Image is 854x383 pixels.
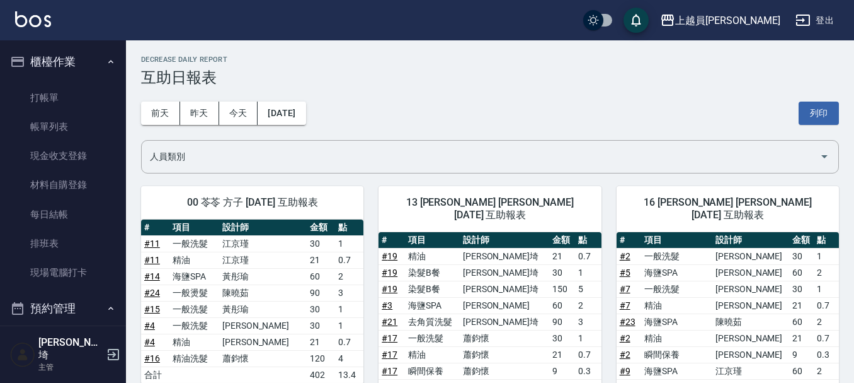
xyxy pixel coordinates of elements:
[335,252,363,268] td: 0.7
[405,232,460,249] th: 項目
[712,297,789,314] td: [PERSON_NAME]
[814,363,839,379] td: 2
[799,102,839,125] button: 列印
[789,248,814,264] td: 30
[712,248,789,264] td: [PERSON_NAME]
[307,235,335,252] td: 30
[623,8,649,33] button: save
[789,297,814,314] td: 21
[641,330,712,346] td: 精油
[335,285,363,301] td: 3
[789,314,814,330] td: 60
[144,255,160,265] a: #11
[219,285,307,301] td: 陳曉茹
[789,346,814,363] td: 9
[575,297,601,314] td: 2
[814,264,839,281] td: 2
[10,342,35,367] img: Person
[5,292,121,325] button: 預約管理
[549,297,575,314] td: 60
[460,363,549,379] td: 蕭鈞懷
[575,346,601,363] td: 0.7
[219,220,307,236] th: 設計師
[712,314,789,330] td: 陳曉茹
[307,334,335,350] td: 21
[219,334,307,350] td: [PERSON_NAME]
[405,314,460,330] td: 去角質洗髮
[38,362,103,373] p: 主管
[5,170,121,199] a: 材料自購登錄
[382,350,397,360] a: #17
[307,285,335,301] td: 90
[575,281,601,297] td: 5
[335,367,363,383] td: 13.4
[814,146,834,167] button: Open
[335,334,363,350] td: 0.7
[169,285,219,301] td: 一般燙髮
[307,268,335,285] td: 60
[460,297,549,314] td: [PERSON_NAME]
[641,264,712,281] td: 海鹽SPA
[549,314,575,330] td: 90
[575,314,601,330] td: 3
[712,363,789,379] td: 江京瑾
[789,363,814,379] td: 60
[549,281,575,297] td: 150
[144,321,155,331] a: #4
[147,146,814,168] input: 人員名稱
[575,363,601,379] td: 0.3
[575,248,601,264] td: 0.7
[219,317,307,334] td: [PERSON_NAME]
[382,333,397,343] a: #17
[219,235,307,252] td: 江京瑾
[620,268,630,278] a: #5
[307,301,335,317] td: 30
[169,350,219,367] td: 精油洗髮
[307,350,335,367] td: 120
[335,268,363,285] td: 2
[641,346,712,363] td: 瞬間保養
[141,69,839,86] h3: 互助日報表
[460,248,549,264] td: [PERSON_NAME]埼
[382,366,397,376] a: #17
[620,300,630,310] a: #7
[405,346,460,363] td: 精油
[620,350,630,360] a: #2
[632,196,824,221] span: 16 [PERSON_NAME] [PERSON_NAME] [DATE] 互助報表
[144,239,160,249] a: #11
[405,330,460,346] td: 一般洗髮
[307,220,335,236] th: 金額
[405,363,460,379] td: 瞬間保養
[169,235,219,252] td: 一般洗髮
[790,9,839,32] button: 登出
[382,268,397,278] a: #19
[5,45,121,78] button: 櫃檯作業
[460,281,549,297] td: [PERSON_NAME]埼
[620,251,630,261] a: #2
[5,229,121,258] a: 排班表
[219,252,307,268] td: 江京瑾
[814,330,839,346] td: 0.7
[405,281,460,297] td: 染髮B餐
[219,268,307,285] td: 黃彤瑜
[144,353,160,363] a: #16
[575,264,601,281] td: 1
[144,271,160,281] a: #14
[405,248,460,264] td: 精油
[641,248,712,264] td: 一般洗髮
[712,346,789,363] td: [PERSON_NAME]
[405,264,460,281] td: 染髮B餐
[549,346,575,363] td: 21
[141,102,180,125] button: 前天
[382,251,397,261] a: #19
[169,334,219,350] td: 精油
[141,56,839,64] h2: Decrease Daily Report
[712,264,789,281] td: [PERSON_NAME]
[575,330,601,346] td: 1
[38,336,103,362] h5: [PERSON_NAME]埼
[307,317,335,334] td: 30
[5,141,121,170] a: 現金收支登錄
[156,196,348,209] span: 00 苓苓 方子 [DATE] 互助報表
[549,264,575,281] td: 30
[641,281,712,297] td: 一般洗髮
